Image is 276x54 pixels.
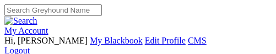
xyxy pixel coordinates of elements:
a: Edit Profile [145,36,186,45]
span: Hi, [PERSON_NAME] [4,36,88,45]
a: My Account [4,26,48,35]
a: CMS [188,36,207,45]
input: Search [4,4,102,16]
img: Search [4,16,37,26]
a: My Blackbook [90,36,143,45]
